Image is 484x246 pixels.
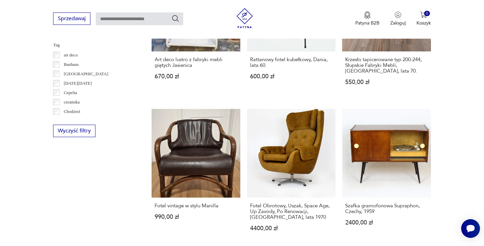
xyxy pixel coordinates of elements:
[345,220,428,225] p: 2400,00 zł
[345,203,428,214] h3: Szafka gramofonowa Supraphon, Czechy, 1959
[53,12,90,25] button: Sprzedawaj
[53,41,135,49] p: Tag
[155,203,237,209] h3: Fotel vintage w stylu Manilla
[424,11,430,16] div: 0
[345,79,428,85] p: 550,00 zł
[64,117,80,125] p: Ćmielów
[250,74,332,79] p: 600,00 zł
[64,89,77,96] p: Cepelia
[250,225,332,231] p: 4400,00 zł
[250,57,332,68] h3: Rattanowy fotel kubełkowy, Dania, lata 60.
[395,11,401,18] img: Ikonka użytkownika
[420,11,427,18] img: Ikona koszyka
[155,74,237,79] p: 670,00 zł
[64,61,79,68] p: Bauhaus
[152,109,240,244] a: Fotel vintage w stylu ManillaFotel vintage w stylu Manilla990,00 zł
[390,11,406,26] button: Zaloguj
[416,11,431,26] button: 0Koszyk
[64,51,78,59] p: art deco
[390,20,406,26] p: Zaloguj
[64,98,80,106] p: ceramika
[235,8,255,28] img: Patyna - sklep z meblami i dekoracjami vintage
[155,214,237,220] p: 990,00 zł
[171,14,179,23] button: Szukaj
[364,11,371,19] img: Ikona medalu
[345,57,428,74] h3: Krzesło tapicerowane typ 200-244, Słupskie Fabryki Mebli, [GEOGRAPHIC_DATA], lata 70.
[155,57,237,68] h3: Art deco lustro z fabryki mebli giętych Jasienica
[64,70,109,78] p: [GEOGRAPHIC_DATA]
[355,20,379,26] p: Patyna B2B
[461,219,480,238] iframe: Smartsupp widget button
[355,11,379,26] a: Ikona medaluPatyna B2B
[53,17,90,22] a: Sprzedawaj
[247,109,335,244] a: Fotel Obrotowy, Uszak, Space Age, Up Zavody, Po Renowacji, Czechy, lata 1970Fotel Obrotowy, Uszak...
[64,80,92,87] p: [DATE][DATE]
[342,109,431,244] a: Szafka gramofonowa Supraphon, Czechy, 1959Szafka gramofonowa Supraphon, Czechy, 19592400,00 zł
[416,20,431,26] p: Koszyk
[355,11,379,26] button: Patyna B2B
[64,108,80,115] p: Chodzież
[250,203,332,220] h3: Fotel Obrotowy, Uszak, Space Age, Up Zavody, Po Renowacji, [GEOGRAPHIC_DATA], lata 1970
[53,125,95,137] button: Wyczyść filtry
